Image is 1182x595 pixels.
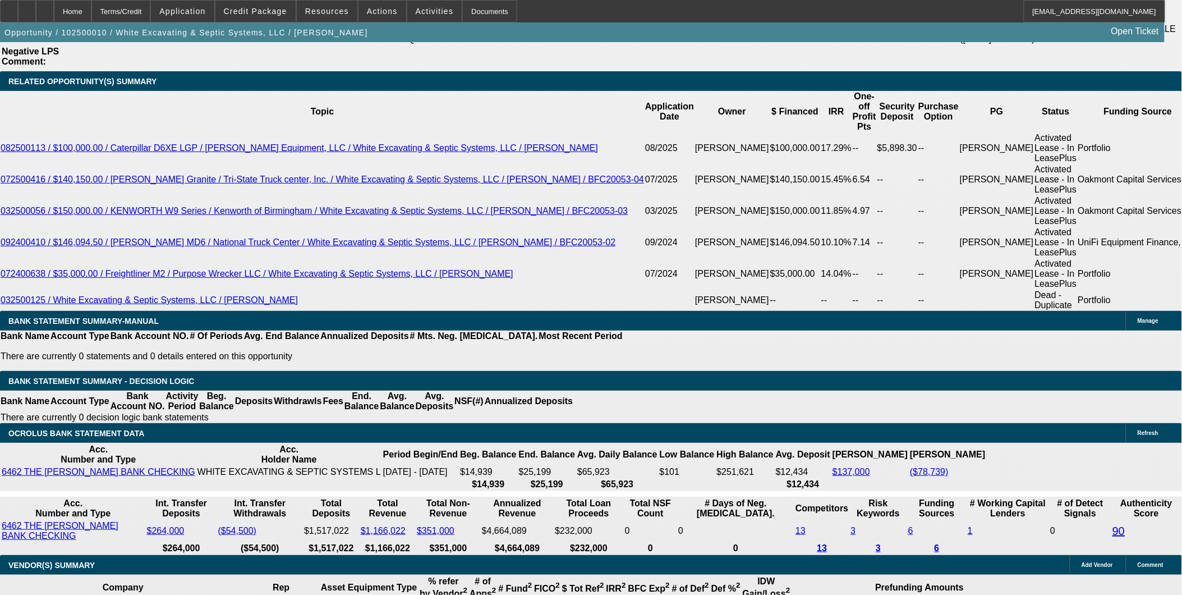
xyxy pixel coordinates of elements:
th: Risk Keywords [850,498,907,519]
sup: 2 [600,582,604,590]
td: $5,898.30 [877,132,918,164]
td: -- [918,164,959,195]
span: Comment [1138,562,1163,568]
button: Activities [407,1,462,22]
th: Low Balance [659,444,715,465]
td: -- [770,290,821,311]
b: $ Tot Ref [562,584,604,593]
th: Account Type [50,391,110,412]
td: $146,094.50 [770,227,821,258]
th: End. Balance [344,391,379,412]
td: -- [821,290,852,311]
th: Account Type [50,331,110,342]
a: 032500125 / White Excavating & Septic Systems, LLC / [PERSON_NAME] [1,295,298,305]
button: Actions [358,1,406,22]
th: Security Deposit [877,91,918,132]
td: [PERSON_NAME] [959,195,1034,227]
div: $4,664,089 [482,526,553,536]
th: Status [1034,91,1078,132]
span: RELATED OPPORTUNITY(S) SUMMARY [8,77,157,86]
td: Activated Lease - In LeasePlus [1034,164,1078,195]
th: Avg. Deposit [775,444,831,465]
td: -- [918,195,959,227]
th: Application Date [645,91,695,132]
b: IRR [606,584,626,593]
th: Purchase Option [918,91,959,132]
sup: 2 [736,582,740,590]
sup: 2 [786,587,790,595]
td: -- [918,227,959,258]
th: # of Detect Signals [1050,498,1111,519]
button: Resources [297,1,357,22]
a: 1 [968,526,973,535]
td: [PERSON_NAME] [959,164,1034,195]
th: Authenticity Score [1112,498,1181,519]
th: Avg. End Balance [243,331,320,342]
td: [PERSON_NAME] [959,227,1034,258]
td: [PERSON_NAME] [695,258,770,290]
a: 3 [876,543,881,553]
th: Avg. Deposits [415,391,454,412]
a: 032500056 / $150,000.00 / KENWORTH W9 Series / Kenworth of Birmingham / White Excavating & Septic... [1,206,628,216]
span: Resources [305,7,349,16]
td: Activated Lease - In LeasePlus [1034,195,1078,227]
td: 09/2024 [645,227,695,258]
th: Bank Account NO. [110,331,190,342]
td: 0 [624,520,677,542]
th: Total Deposits [303,498,359,519]
th: Annualized Revenue [481,498,553,519]
th: Avg. Balance [379,391,415,412]
th: One-off Profit Pts [852,91,877,132]
span: VENDOR(S) SUMMARY [8,561,95,570]
sup: 2 [556,582,560,590]
a: ($54,500) [218,526,257,535]
th: Beg. Balance [459,444,517,465]
td: 4.97 [852,195,877,227]
a: 082500113 / $100,000.00 / Caterpillar D6XE LGP / [PERSON_NAME] Equipment, LLC / White Excavating ... [1,143,598,153]
span: BANK STATEMENT SUMMARY-MANUAL [8,317,159,326]
td: 0 [678,520,794,542]
td: [PERSON_NAME] [695,227,770,258]
th: PG [959,91,1034,132]
th: Period Begin/End [383,444,458,465]
th: Competitors [795,498,849,519]
td: -- [877,290,918,311]
span: Manage [1138,318,1158,324]
td: -- [918,132,959,164]
td: 17.29% [821,132,852,164]
th: Acc. Number and Type [1,444,196,465]
th: 0 [678,543,794,554]
a: 90 [1112,525,1125,537]
th: IRR [821,91,852,132]
th: NSF(#) [454,391,484,412]
td: 6.54 [852,164,877,195]
th: $14,939 [459,479,517,490]
td: Activated Lease - In LeasePlus [1034,132,1078,164]
th: $264,000 [146,543,217,554]
td: [PERSON_NAME] [695,132,770,164]
td: $232,000 [554,520,623,542]
a: 6462 THE [PERSON_NAME] BANK CHECKING [2,521,118,541]
th: Deposits [234,391,274,412]
span: Activities [416,7,454,16]
td: [DATE] - [DATE] [383,466,458,478]
a: Open Ticket [1107,22,1163,41]
th: Int. Transfer Withdrawals [218,498,303,519]
th: ($54,500) [218,543,303,554]
td: 15.45% [821,164,852,195]
sup: 2 [622,582,626,590]
p: There are currently 0 statements and 0 details entered on this opportunity [1,351,623,361]
td: -- [852,290,877,311]
th: Withdrawls [273,391,322,412]
th: 0 [624,543,677,554]
td: -- [877,164,918,195]
span: Actions [367,7,398,16]
a: 072500416 / $140,150.00 / [PERSON_NAME] Granite / Tri-State Truck center, Inc. / White Excavating... [1,175,644,184]
sup: 2 [705,582,709,590]
a: ($78,739) [910,467,949,477]
th: $1,166,022 [360,543,415,554]
td: 11.85% [821,195,852,227]
th: Sum of the Total NSF Count and Total Overdraft Fee Count from Ocrolus [624,498,677,519]
th: Activity Period [165,391,199,412]
a: $351,000 [417,526,454,535]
